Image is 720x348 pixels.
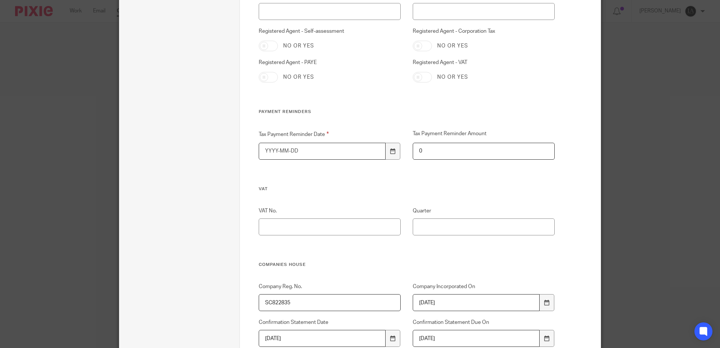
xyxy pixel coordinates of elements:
label: Quarter [413,207,555,215]
h3: VAT [259,186,555,192]
label: Registered Agent - PAYE [259,59,401,66]
label: VAT No. [259,207,401,215]
label: Registered Agent - Self-assessment [259,27,401,35]
input: YYYY-MM-DD [413,294,540,311]
label: No or yes [437,42,468,50]
label: No or yes [437,73,468,81]
label: Company Reg. No. [259,283,401,290]
label: Company Incorporated On [413,283,555,290]
h3: Companies House [259,262,555,268]
label: No or yes [283,73,314,81]
label: No or yes [283,42,314,50]
input: YYYY-MM-DD [413,330,540,347]
h3: Payment reminders [259,109,555,115]
label: Registered Agent - VAT [413,59,555,66]
input: YYYY-MM-DD [259,143,386,160]
label: Confirmation Statement Date [259,319,401,326]
label: Tax Payment Reminder Date [259,130,401,139]
label: Tax Payment Reminder Amount [413,130,555,139]
label: Confirmation Statement Due On [413,319,555,326]
label: Registered Agent - Corporation Tax [413,27,555,35]
input: YYYY-MM-DD [259,330,386,347]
